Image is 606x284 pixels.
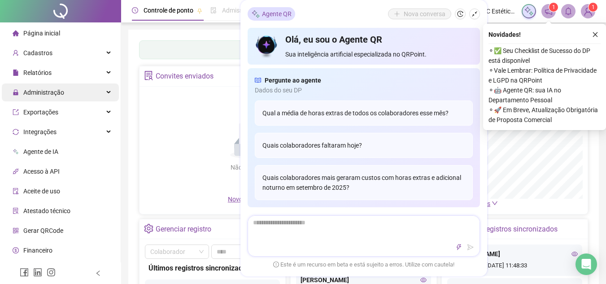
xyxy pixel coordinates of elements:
[148,262,276,274] div: Últimos registros sincronizados
[13,30,19,36] span: home
[23,128,57,135] span: Integrações
[13,247,19,253] span: dollar
[479,6,516,16] span: BTC Estética Lauro Ltda
[23,69,52,76] span: Relatórios
[13,70,19,76] span: file
[552,4,555,10] span: 1
[458,222,558,237] div: Últimos registros sincronizados
[23,89,64,96] span: Administração
[222,7,268,14] span: Admissão digital
[23,148,58,155] span: Agente de IA
[197,8,202,13] span: pushpin
[132,7,138,13] span: clock-circle
[47,268,56,277] span: instagram
[524,6,534,16] img: sparkle-icon.fc2bf0ac1784a2077858766a79e2daf3.svg
[255,133,473,158] div: Quais colaboradores faltaram hoje?
[420,277,427,283] span: eye
[471,11,478,17] span: shrink
[589,3,597,12] sup: Atualize o seu contato no menu Meus Dados
[273,262,279,267] span: exclamation-circle
[13,89,19,96] span: lock
[209,162,292,172] div: Não há dados
[592,31,598,38] span: close
[492,200,498,206] span: down
[571,251,578,257] span: eye
[13,129,19,135] span: sync
[23,168,60,175] span: Acesso à API
[456,244,462,250] span: thunderbolt
[95,270,101,276] span: left
[592,4,595,10] span: 1
[210,7,217,13] span: file-done
[23,30,60,37] span: Página inicial
[23,247,52,254] span: Financeiro
[285,33,472,46] h4: Olá, eu sou o Agente QR
[13,188,19,194] span: audit
[453,242,464,253] button: thunderbolt
[564,7,572,15] span: bell
[144,7,193,14] span: Controle de ponto
[545,7,553,15] span: notification
[488,66,601,85] span: ⚬ Vale Lembrar: Política de Privacidade e LGPD na QRPoint
[255,75,261,85] span: read
[144,71,153,80] span: solution
[156,69,214,84] div: Convites enviados
[13,109,19,115] span: export
[144,224,153,233] span: setting
[488,46,601,66] span: ⚬ ✅ Seu Checklist de Sucesso do DP está disponível
[285,49,472,59] span: Sua inteligência artificial especializada no QRPoint.
[248,7,295,21] div: Agente QR
[452,261,578,271] div: [DATE] 11:48:33
[23,207,70,214] span: Atestado técnico
[20,268,29,277] span: facebook
[255,165,473,200] div: Quais colaboradores mais geraram custos com horas extras e adicional noturno em setembro de 2025?
[575,253,597,275] div: Open Intercom Messenger
[23,49,52,57] span: Cadastros
[388,9,451,19] button: Nova conversa
[255,85,473,95] span: Dados do seu DP
[13,168,19,175] span: api
[581,4,595,18] img: 87345
[23,227,63,234] span: Gerar QRCode
[273,260,454,269] span: Este é um recurso em beta e está sujeito a erros. Utilize com cautela!
[33,268,42,277] span: linkedin
[156,222,211,237] div: Gerenciar registro
[452,249,578,259] div: [PERSON_NAME]
[13,227,19,234] span: qrcode
[23,109,58,116] span: Exportações
[255,100,473,126] div: Qual a média de horas extras de todos os colaboradores esse mês?
[488,85,601,105] span: ⚬ 🤖 Agente QR: sua IA no Departamento Pessoal
[251,9,260,19] img: sparkle-icon.fc2bf0ac1784a2077858766a79e2daf3.svg
[488,30,521,39] span: Novidades !
[255,33,279,59] img: icon
[465,242,476,253] button: send
[488,105,601,125] span: ⚬ 🚀 Em Breve, Atualização Obrigatória de Proposta Comercial
[23,188,60,195] span: Aceite de uso
[265,75,321,85] span: Pergunte ao agente
[13,208,19,214] span: solution
[549,3,558,12] sup: 1
[13,50,19,56] span: user-add
[228,196,273,203] span: Novo convite
[457,11,463,17] span: history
